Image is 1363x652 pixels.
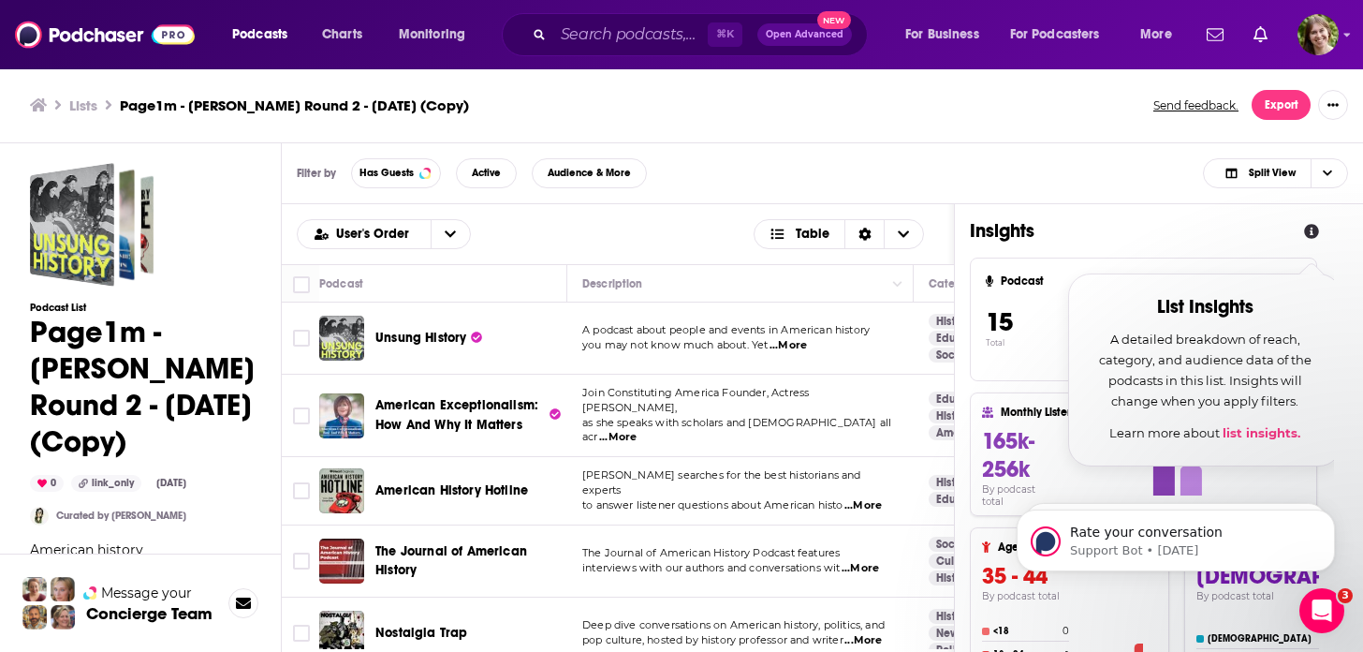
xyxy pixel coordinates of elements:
[1338,588,1353,603] span: 3
[520,13,886,56] div: Search podcasts, credits, & more...
[582,561,840,574] span: interviews with our authors and conversations wit
[386,20,490,50] button: open menu
[1010,22,1100,48] span: For Podcasters
[319,539,364,584] img: The Journal of American History
[986,338,1071,348] p: Total
[892,20,1003,50] button: open menu
[1001,406,1282,419] h4: Monthly Listens
[1252,90,1311,120] button: Export
[1297,14,1339,55] span: Logged in as bellagibb
[30,302,255,314] h3: Podcast List
[1318,90,1348,120] button: Show More Button
[399,22,465,48] span: Monitoring
[986,306,1013,338] span: 15
[582,468,861,496] span: [PERSON_NAME] searches for the best historians and experts
[359,168,414,178] span: Has Guests
[929,392,999,407] a: Education
[982,427,1034,483] span: 165k-256k
[796,228,829,241] span: Table
[582,338,768,351] span: you may not know much about. Yet
[929,348,982,363] a: Society
[929,331,999,346] a: Education
[905,22,979,48] span: For Business
[456,158,517,188] button: Active
[351,158,441,188] button: Has Guests
[1092,329,1318,411] p: A detailed breakdown of reach, category, and audience data of the podcasts in this list. Insights...
[582,323,870,336] span: A podcast about people and events in American history
[844,633,882,648] span: ...More
[1140,22,1172,48] span: More
[297,219,471,249] h2: Choose List sort
[375,543,527,578] span: The Journal of American History
[842,561,879,576] span: ...More
[69,96,97,114] a: Lists
[472,168,501,178] span: Active
[51,605,75,630] img: Barbara Profile
[86,604,213,623] h3: Concierge Team
[929,609,979,624] a: History
[71,475,141,492] div: link_only
[929,570,979,585] a: History
[989,470,1363,601] iframe: Intercom notifications message
[375,329,482,348] a: Unsung History
[219,20,312,50] button: open menu
[30,475,64,492] div: 0
[375,625,467,641] span: Nostalgia Trap
[1208,633,1315,645] h4: [DEMOGRAPHIC_DATA]
[757,23,852,46] button: Open AdvancedNew
[929,492,999,507] a: Education
[375,396,561,434] a: American Exceptionalism: How And Why It Matters
[766,30,843,39] span: Open Advanced
[1223,425,1300,440] a: list insights.
[319,316,364,361] img: Unsung History
[293,625,310,642] span: Toggle select row
[754,219,925,249] button: Choose View
[375,330,466,346] span: Unsung History
[293,553,310,570] span: Toggle select row
[844,498,882,513] span: ...More
[15,17,195,52] a: Podchaser - Follow, Share and Rate Podcasts
[1246,19,1275,51] a: Show notifications dropdown
[30,314,255,460] h1: Page1m - [PERSON_NAME] Round 2 - [DATE] (Copy)
[22,577,47,601] img: Sydney Profile
[319,393,364,438] img: American Exceptionalism: How And Why It Matters
[293,482,310,499] span: Toggle select row
[1148,97,1244,113] button: Send feedback.
[769,338,807,353] span: ...More
[582,273,642,295] div: Description
[1297,14,1339,55] button: Show profile menu
[582,498,843,511] span: to answer listener questions about American histo
[293,407,310,424] span: Toggle select row
[431,220,470,248] button: open menu
[51,577,75,601] img: Jules Profile
[375,397,538,432] span: American Exceptionalism: How And Why It Matters
[120,96,469,114] h3: Page1m - [PERSON_NAME] Round 2 - [DATE] (Copy)
[582,416,891,444] span: as she speaks with scholars and [DEMOGRAPHIC_DATA] all acr
[375,482,528,498] span: American History Hotline
[929,626,972,641] a: News
[101,584,192,602] span: Message your
[1297,14,1339,55] img: User Profile
[375,624,467,643] a: Nostalgia Trap
[297,167,336,180] h3: Filter by
[1203,158,1348,188] button: Choose View
[1063,625,1069,637] h4: 0
[1001,274,1279,288] h4: Podcast
[30,507,49,526] img: poppyhat
[1249,168,1296,178] span: Split View
[929,408,979,423] a: History
[844,220,884,248] div: Sort Direction
[708,22,742,47] span: ⌘ K
[582,633,843,646] span: pop culture, hosted by history professor and writer
[1092,297,1318,318] h2: List Insights
[982,562,1156,590] h3: 35 - 44
[929,537,982,552] a: Society
[548,168,631,178] span: Audience & More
